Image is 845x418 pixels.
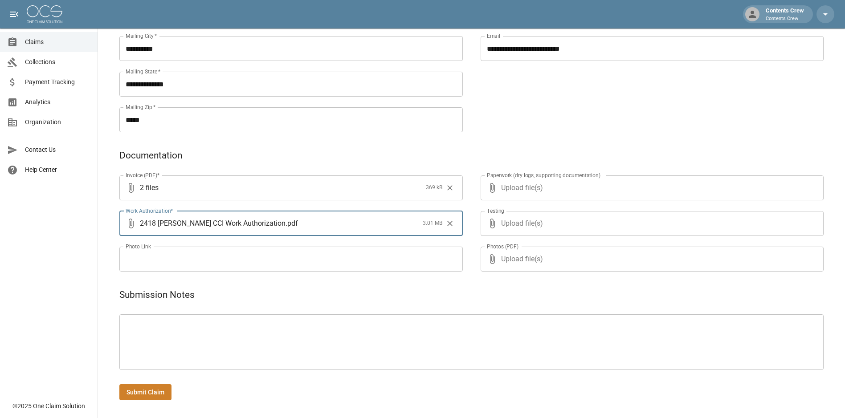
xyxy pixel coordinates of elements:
[5,5,23,23] button: open drawer
[140,218,286,228] span: 2418 [PERSON_NAME] CCI Work Authorization
[487,243,518,250] label: Photos (PDF)
[119,384,171,401] button: Submit Claim
[27,5,62,23] img: ocs-logo-white-transparent.png
[501,175,800,200] span: Upload file(s)
[25,165,90,175] span: Help Center
[487,171,600,179] label: Paperwork (dry logs, supporting documentation)
[25,145,90,154] span: Contact Us
[25,37,90,47] span: Claims
[25,57,90,67] span: Collections
[12,402,85,410] div: © 2025 One Claim Solution
[126,207,173,215] label: Work Authorization*
[426,183,442,192] span: 369 kB
[443,181,457,195] button: Clear
[25,97,90,107] span: Analytics
[25,118,90,127] span: Organization
[762,6,808,22] div: Contents Crew
[126,243,151,250] label: Photo Link
[286,218,298,228] span: . pdf
[423,219,442,228] span: 3.01 MB
[126,103,156,111] label: Mailing Zip
[126,171,160,179] label: Invoice (PDF)*
[487,32,500,40] label: Email
[487,207,504,215] label: Testing
[25,77,90,87] span: Payment Tracking
[501,247,800,272] span: Upload file(s)
[443,217,457,230] button: Clear
[140,175,422,200] span: 2 files
[126,68,160,75] label: Mailing State
[766,15,804,23] p: Contents Crew
[501,211,800,236] span: Upload file(s)
[126,32,157,40] label: Mailing City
